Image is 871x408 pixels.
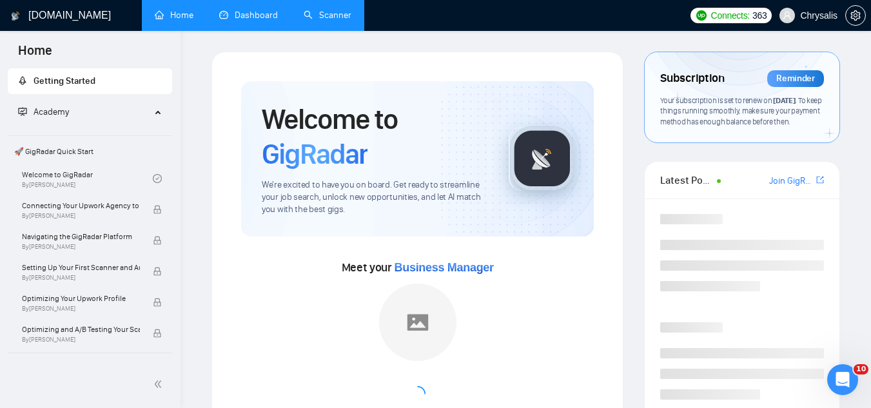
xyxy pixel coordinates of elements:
[711,8,750,23] span: Connects:
[22,261,140,274] span: Setting Up Your First Scanner and Auto-Bidder
[752,8,767,23] span: 363
[854,364,868,374] span: 10
[219,10,278,21] a: dashboardDashboard
[22,243,140,251] span: By [PERSON_NAME]
[510,126,574,191] img: gigradar-logo.png
[816,174,824,186] a: export
[660,95,821,126] span: Your subscription is set to renew on . To keep things running smoothly, make sure your payment me...
[9,356,171,382] span: 👑 Agency Success with GigRadar
[22,274,140,282] span: By [PERSON_NAME]
[153,236,162,245] span: lock
[262,179,488,216] span: We're excited to have you on board. Get ready to streamline your job search, unlock new opportuni...
[395,261,494,274] span: Business Manager
[153,298,162,307] span: lock
[22,199,140,212] span: Connecting Your Upwork Agency to GigRadar
[22,212,140,220] span: By [PERSON_NAME]
[153,378,166,391] span: double-left
[827,364,858,395] iframe: Intercom live chat
[11,6,20,26] img: logo
[304,10,351,21] a: searchScanner
[845,5,866,26] button: setting
[783,11,792,20] span: user
[22,230,140,243] span: Navigating the GigRadar Platform
[18,76,27,85] span: rocket
[9,139,171,164] span: 🚀 GigRadar Quick Start
[769,174,814,188] a: Join GigRadar Slack Community
[153,205,162,214] span: lock
[696,10,707,21] img: upwork-logo.png
[845,10,866,21] a: setting
[22,305,140,313] span: By [PERSON_NAME]
[660,68,724,90] span: Subscription
[155,10,193,21] a: homeHome
[773,95,795,105] span: [DATE]
[34,75,95,86] span: Getting Started
[18,107,27,116] span: fund-projection-screen
[8,41,63,68] span: Home
[22,292,140,305] span: Optimizing Your Upwork Profile
[409,385,426,402] span: loading
[262,102,488,171] h1: Welcome to
[767,70,824,87] div: Reminder
[8,68,172,94] li: Getting Started
[379,284,456,361] img: placeholder.png
[816,175,824,185] span: export
[34,106,69,117] span: Academy
[660,172,713,188] span: Latest Posts from the GigRadar Community
[153,329,162,338] span: lock
[18,106,69,117] span: Academy
[22,336,140,344] span: By [PERSON_NAME]
[342,260,494,275] span: Meet your
[153,267,162,276] span: lock
[153,174,162,183] span: check-circle
[262,137,367,171] span: GigRadar
[22,323,140,336] span: Optimizing and A/B Testing Your Scanner for Better Results
[22,164,153,193] a: Welcome to GigRadarBy[PERSON_NAME]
